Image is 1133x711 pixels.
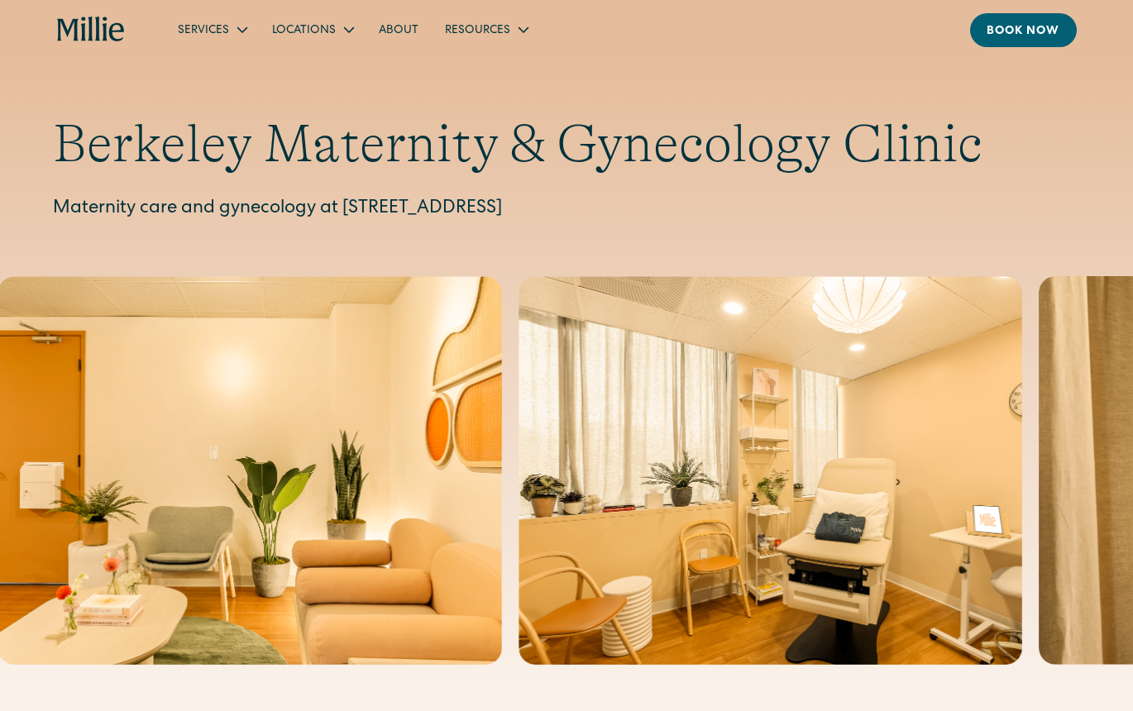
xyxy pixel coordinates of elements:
div: Resources [445,22,510,40]
a: home [57,17,125,43]
div: Services [178,22,229,40]
div: Resources [432,16,540,43]
div: Locations [259,16,366,43]
div: Locations [272,22,336,40]
a: Book now [970,13,1077,47]
p: Maternity care and gynecology at [STREET_ADDRESS] [53,196,1080,223]
a: About [366,16,432,43]
h1: Berkeley Maternity & Gynecology Clinic [53,112,1080,176]
div: Book now [987,23,1060,41]
div: Services [165,16,259,43]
